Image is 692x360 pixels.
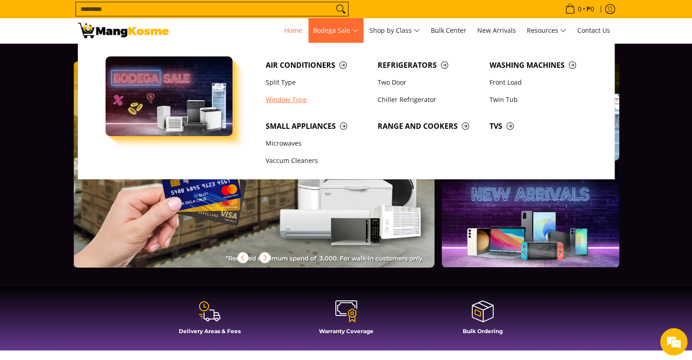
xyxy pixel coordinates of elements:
span: Bodega Sale [313,25,359,36]
a: Bodega Sale [308,18,363,43]
img: Mang Kosme: Your Home Appliances Warehouse Sale Partner! [78,23,169,38]
a: Range and Cookers [373,117,485,135]
a: Washing Machines [485,56,597,74]
a: Contact Us [573,18,615,43]
span: Refrigerators [378,60,480,71]
a: Microwaves [261,135,373,152]
span: ₱0 [585,6,596,12]
nav: Main Menu [178,18,615,43]
span: Home [284,26,302,35]
span: Shop by Class [369,25,420,36]
div: Chat with us now [47,51,153,63]
a: More [74,61,465,282]
span: • [562,4,597,14]
h4: Delivery Areas & Fees [146,328,273,335]
h4: Bulk Ordering [419,328,546,335]
span: Air Conditioners [266,60,369,71]
a: Warranty Coverage [283,299,410,341]
a: Resources [522,18,571,43]
img: Bodega Sale [106,56,233,136]
a: Home [280,18,307,43]
a: Twin Tub [485,91,597,108]
a: Split Type [261,74,373,91]
a: Air Conditioners [261,56,373,74]
a: TVs [485,117,597,135]
a: Vaccum Cleaners [261,152,373,170]
span: Washing Machines [490,60,592,71]
a: Refrigerators [373,56,485,74]
span: Contact Us [577,26,610,35]
a: Front Load [485,74,597,91]
button: Next [255,248,275,268]
span: Small Appliances [266,121,369,132]
a: New Arrivals [473,18,520,43]
a: Shop by Class [365,18,424,43]
a: Bulk Ordering [419,299,546,341]
a: Delivery Areas & Fees [146,299,273,341]
button: Search [333,2,348,16]
a: Two Door [373,74,485,91]
span: Range and Cookers [378,121,480,132]
a: Small Appliances [261,117,373,135]
span: Bulk Center [431,26,466,35]
span: Resources [527,25,566,36]
a: Chiller Refrigerator [373,91,485,108]
a: Window Type [261,91,373,108]
h4: Warranty Coverage [283,328,410,335]
span: New Arrivals [477,26,516,35]
span: We're online! [53,115,126,207]
button: Previous [233,248,253,268]
span: TVs [490,121,592,132]
span: 0 [576,6,583,12]
textarea: Type your message and hit 'Enter' [5,248,173,280]
a: Bulk Center [426,18,471,43]
div: Minimize live chat window [149,5,171,26]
